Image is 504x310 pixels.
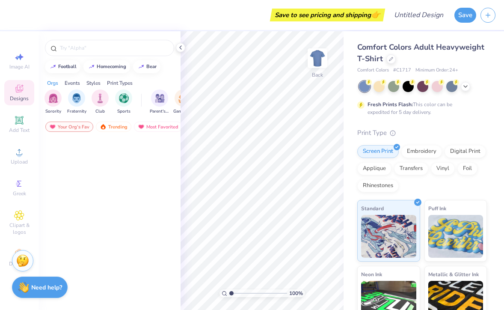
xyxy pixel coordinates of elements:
span: Fraternity [67,108,86,115]
img: most_fav.gif [138,124,145,130]
div: Print Type [357,128,487,138]
span: Parent's Weekend [150,108,169,115]
div: bear [146,64,157,69]
span: Designs [10,95,29,102]
span: Neon Ink [361,270,382,279]
span: Upload [11,158,28,165]
button: bear [133,60,160,73]
div: filter for Parent's Weekend [150,89,169,115]
div: Transfers [394,162,428,175]
div: filter for Fraternity [67,89,86,115]
div: Applique [357,162,391,175]
div: This color can be expedited for 5 day delivery. [368,101,473,116]
span: Minimum Order: 24 + [415,67,458,74]
div: football [58,64,77,69]
div: Styles [86,79,101,87]
span: Decorate [9,260,30,267]
div: Print Types [107,79,133,87]
button: filter button [115,89,132,115]
div: Screen Print [357,145,399,158]
button: filter button [67,89,86,115]
span: Sorority [45,108,61,115]
span: Clipart & logos [4,222,34,235]
div: Rhinestones [357,179,399,192]
button: homecoming [83,60,130,73]
span: Greek [13,190,26,197]
img: Standard [361,215,416,258]
span: Standard [361,204,384,213]
span: Image AI [9,63,30,70]
span: # C1717 [393,67,411,74]
button: filter button [92,89,109,115]
div: Digital Print [445,145,486,158]
img: Sports Image [119,93,129,103]
img: most_fav.gif [49,124,56,130]
div: Orgs [47,79,58,87]
input: Untitled Design [387,6,450,24]
span: Metallic & Glitter Ink [428,270,479,279]
div: filter for Club [92,89,109,115]
div: Most Favorited [134,122,182,132]
div: Embroidery [401,145,442,158]
button: Save [454,8,476,23]
img: Back [309,50,326,67]
span: Puff Ink [428,204,446,213]
img: trend_line.gif [50,64,56,69]
div: Vinyl [431,162,455,175]
div: filter for Game Day [173,89,193,115]
button: filter button [173,89,193,115]
button: filter button [44,89,62,115]
strong: Fresh Prints Flash: [368,101,413,108]
span: 100 % [289,289,303,297]
span: Club [95,108,105,115]
img: Fraternity Image [72,93,81,103]
img: Sorority Image [48,93,58,103]
button: football [45,60,80,73]
button: filter button [150,89,169,115]
span: Add Text [9,127,30,134]
strong: Need help? [31,283,62,292]
span: Sports [117,108,130,115]
div: homecoming [97,64,126,69]
div: filter for Sorority [44,89,62,115]
div: Back [312,71,323,79]
div: Events [65,79,80,87]
img: Puff Ink [428,215,483,258]
img: Game Day Image [178,93,188,103]
div: filter for Sports [115,89,132,115]
div: Your Org's Fav [45,122,93,132]
img: Club Image [95,93,105,103]
input: Try "Alpha" [59,44,169,52]
div: Trending [96,122,131,132]
div: Foil [457,162,477,175]
img: Parent's Weekend Image [155,93,165,103]
img: trending.gif [100,124,107,130]
span: 👉 [371,9,380,20]
img: trend_line.gif [88,64,95,69]
span: Comfort Colors [357,67,389,74]
div: Save to see pricing and shipping [272,9,383,21]
img: trend_line.gif [138,64,145,69]
span: Game Day [173,108,193,115]
span: Comfort Colors Adult Heavyweight T-Shirt [357,42,484,64]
